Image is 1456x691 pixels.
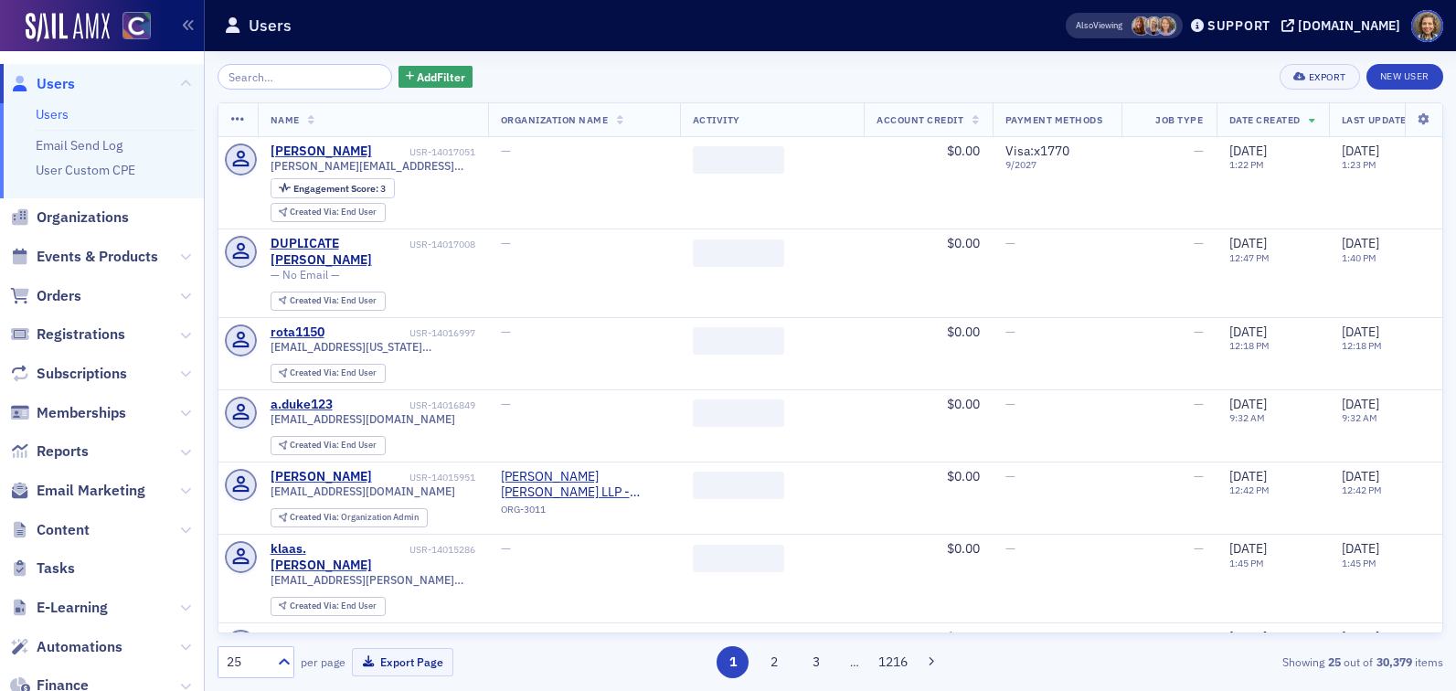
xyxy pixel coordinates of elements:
img: SailAMX [26,13,110,42]
span: Viewing [1076,19,1122,32]
div: Showing out of items [1047,654,1443,670]
div: Export [1309,72,1346,82]
span: [DATE] [1229,324,1267,340]
div: Organization Admin [290,513,419,523]
time: 1:45 PM [1229,557,1264,569]
span: Sheila Duggan [1132,16,1151,36]
span: Created Via : [290,206,341,218]
span: Kelli Davis [1157,16,1176,36]
a: [PERSON_NAME] [271,144,372,160]
span: Created Via : [290,294,341,306]
a: E-Learning [10,598,108,618]
span: [PERSON_NAME][EMAIL_ADDRESS][PERSON_NAME][DOMAIN_NAME] [271,159,475,173]
img: SailAMX [122,12,151,40]
span: E-Learning [37,598,108,618]
span: [DATE] [1342,468,1379,484]
a: Automations [10,637,122,657]
span: Memberships [37,403,126,423]
div: [DOMAIN_NAME] [1298,17,1400,34]
span: Events & Products [37,247,158,267]
span: Registrations [37,324,125,345]
span: Engagement Score : [293,182,380,195]
a: Reports [10,441,89,462]
button: 1 [717,646,749,678]
span: [DATE] [1229,629,1267,645]
time: 12:47 PM [1229,251,1270,264]
strong: 25 [1324,654,1344,670]
span: $0.00 [947,143,980,159]
strong: 30,379 [1373,654,1415,670]
a: Email Marketing [10,481,145,501]
div: rota1150 [271,324,324,341]
a: DUPLICATE [PERSON_NAME] [271,236,407,268]
a: [PERSON_NAME] [271,469,372,485]
span: $0.00 [947,629,980,645]
span: Email Marketing [37,481,145,501]
div: End User [290,207,377,218]
div: 25 [227,653,267,672]
span: — [501,143,511,159]
span: — [1194,324,1204,340]
span: Activity [693,113,740,126]
a: New User [1366,64,1443,90]
input: Search… [218,64,392,90]
span: [DATE] [1342,235,1379,251]
span: 9 / 2027 [1005,159,1109,171]
span: — [501,396,511,412]
span: Organization Name [501,113,609,126]
time: 12:18 PM [1229,339,1270,352]
div: Created Via: End User [271,597,386,616]
span: ‌ [693,239,784,267]
span: [DATE] [1342,143,1379,159]
time: 1:23 PM [1342,158,1376,171]
span: Created Via : [290,511,341,523]
span: Profile [1411,10,1443,42]
div: End User [290,368,377,378]
span: — [1194,629,1204,645]
a: a.duke123 [271,397,333,413]
div: USR-14017051 [375,146,475,158]
span: — [1005,629,1015,645]
span: — [1005,396,1015,412]
a: Events & Products [10,247,158,267]
span: Subscriptions [37,364,127,384]
span: $0.00 [947,396,980,412]
button: AddFilter [399,66,473,89]
span: [EMAIL_ADDRESS][DOMAIN_NAME] [271,412,455,426]
span: Visa : x1770 [1005,143,1069,159]
span: [DATE] [1342,629,1379,645]
span: Last Updated [1342,113,1413,126]
div: Created Via: End User [271,203,386,222]
span: — [1194,396,1204,412]
div: 3 [293,184,386,194]
button: 1216 [877,646,909,678]
div: klaas.[PERSON_NAME] [271,541,407,573]
a: Registrations [10,324,125,345]
time: 1:40 PM [1342,251,1376,264]
span: [EMAIL_ADDRESS][PERSON_NAME][DOMAIN_NAME] [271,573,475,587]
div: Also [1076,19,1093,31]
a: Users [36,106,69,122]
span: … [842,654,867,670]
span: Organizations [37,207,129,228]
span: — [1005,468,1015,484]
span: — [1194,540,1204,557]
time: 9:32 AM [1342,411,1377,424]
a: Orders [10,286,81,306]
span: — [501,629,511,645]
button: Export Page [352,648,453,676]
div: flyswatter328 [271,630,353,646]
div: End User [290,296,377,306]
span: [DATE] [1342,396,1379,412]
span: Date Created [1229,113,1301,126]
div: USR-14016849 [335,399,475,411]
a: View Homepage [110,12,151,43]
button: [DOMAIN_NAME] [1281,19,1407,32]
a: Tasks [10,558,75,579]
span: — [1194,143,1204,159]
